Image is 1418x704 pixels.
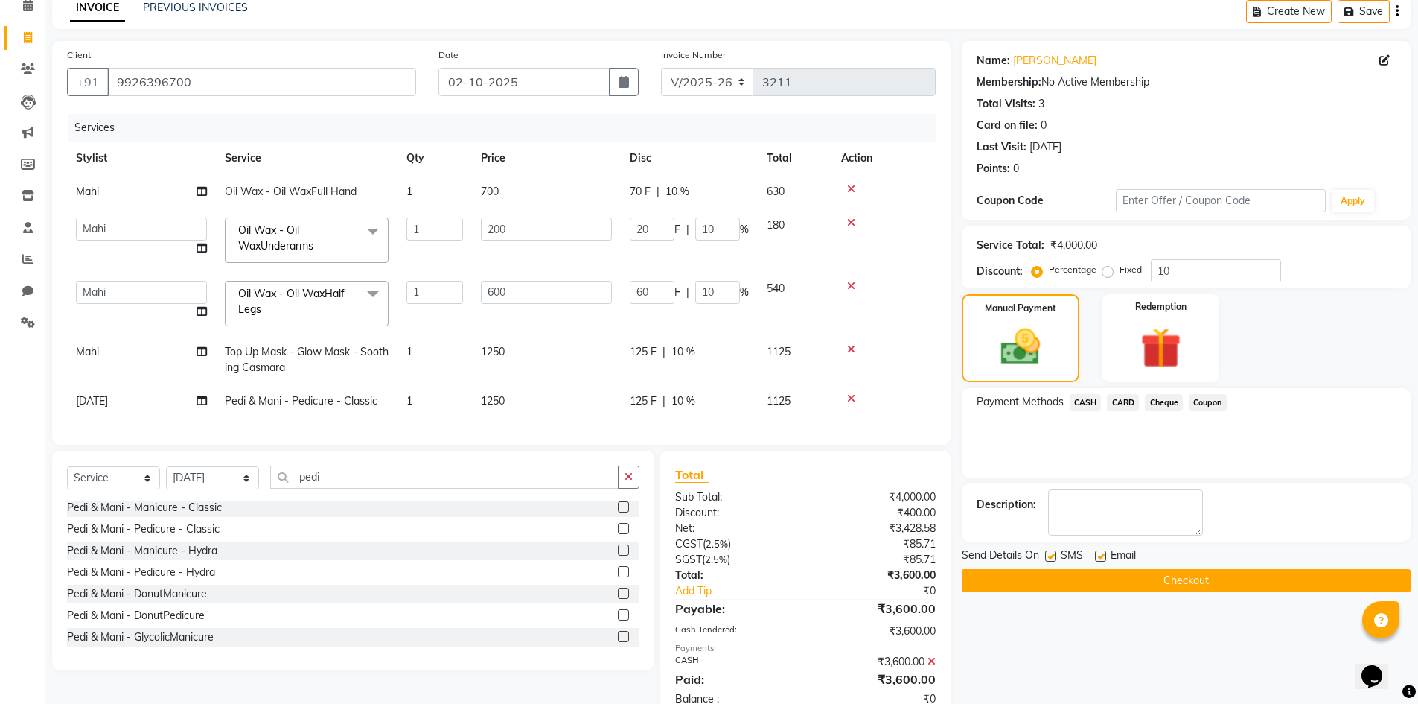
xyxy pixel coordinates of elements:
[1050,238,1097,253] div: ₹4,000.00
[832,142,936,175] th: Action
[1049,263,1096,276] label: Percentage
[985,302,1056,315] label: Manual Payment
[671,344,695,360] span: 10 %
[1111,548,1136,566] span: Email
[76,185,99,198] span: Mahi
[664,489,805,505] div: Sub Total:
[740,285,749,300] span: %
[674,222,680,238] span: F
[216,142,397,175] th: Service
[662,393,665,409] span: |
[107,68,416,96] input: Search by Name/Mobile/Email/Code
[665,184,689,200] span: 10 %
[805,654,947,670] div: ₹3,600.00
[1332,190,1374,212] button: Apply
[805,670,947,688] div: ₹3,600.00
[406,394,412,408] span: 1
[1135,300,1187,314] label: Redemption
[67,68,109,96] button: +91
[76,345,99,358] span: Mahi
[686,222,689,238] span: |
[1355,644,1403,689] iframe: chat widget
[313,239,320,253] a: x
[661,48,726,62] label: Invoice Number
[675,642,935,655] div: Payments
[977,497,1036,513] div: Description:
[67,543,217,559] div: Pedi & Mani - Manicure - Hydra
[664,670,805,688] div: Paid:
[621,142,758,175] th: Disc
[675,467,709,483] span: Total
[67,630,214,645] div: Pedi & Mani - GlycolicManicure
[1120,263,1142,276] label: Fixed
[664,568,805,583] div: Total:
[977,394,1064,410] span: Payment Methods
[68,114,947,142] div: Services
[143,1,248,14] a: PREVIOUS INVOICES
[1116,189,1326,212] input: Enter Offer / Coupon Code
[664,600,805,618] div: Payable:
[829,583,947,599] div: ₹0
[664,536,805,552] div: ( )
[664,505,805,521] div: Discount:
[225,185,357,198] span: Oil Wax - Oil WaxFull Hand
[706,538,728,550] span: 2.5%
[767,218,785,232] span: 180
[1061,548,1083,566] span: SMS
[67,608,205,624] div: Pedi & Mani - DonutPedicure
[1145,394,1183,411] span: Cheque
[740,222,749,238] span: %
[805,624,947,639] div: ₹3,600.00
[758,142,832,175] th: Total
[805,568,947,583] div: ₹3,600.00
[977,74,1396,90] div: No Active Membership
[664,552,805,568] div: ( )
[1070,394,1102,411] span: CASH
[406,345,412,358] span: 1
[664,624,805,639] div: Cash Tendered:
[805,521,947,536] div: ₹3,428.58
[686,285,689,300] span: |
[674,285,680,300] span: F
[767,282,785,295] span: 540
[67,586,207,602] div: Pedi & Mani - DonutManicure
[472,142,621,175] th: Price
[397,142,472,175] th: Qty
[977,118,1038,133] div: Card on file:
[805,505,947,521] div: ₹400.00
[767,185,785,198] span: 630
[270,466,619,489] input: Search or Scan
[67,48,91,62] label: Client
[977,53,1010,69] div: Name:
[977,96,1035,112] div: Total Visits:
[767,394,791,408] span: 1125
[438,48,459,62] label: Date
[805,489,947,505] div: ₹4,000.00
[630,344,657,360] span: 125 F
[67,521,220,537] div: Pedi & Mani - Pedicure - Classic
[962,569,1411,592] button: Checkout
[671,393,695,409] span: 10 %
[225,394,377,408] span: Pedi & Mani - Pedicure - Classic
[705,554,727,565] span: 2.5%
[657,184,660,200] span: |
[664,654,805,670] div: CASH
[989,324,1053,370] img: _cash.svg
[481,185,499,198] span: 700
[962,548,1039,566] span: Send Details On
[1013,161,1019,177] div: 0
[1029,139,1061,155] div: [DATE]
[1038,96,1044,112] div: 3
[67,565,215,580] div: Pedi & Mani - Pedicure - Hydra
[481,345,505,358] span: 1250
[630,184,651,200] span: 70 F
[1128,323,1194,373] img: _gift.svg
[225,345,389,374] span: Top Up Mask - Glow Mask - Soothing Casmara
[675,537,703,551] span: CGST
[481,394,505,408] span: 1250
[406,185,412,198] span: 1
[977,139,1026,155] div: Last Visit:
[977,264,1023,279] div: Discount:
[977,193,1117,209] div: Coupon Code
[1041,118,1047,133] div: 0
